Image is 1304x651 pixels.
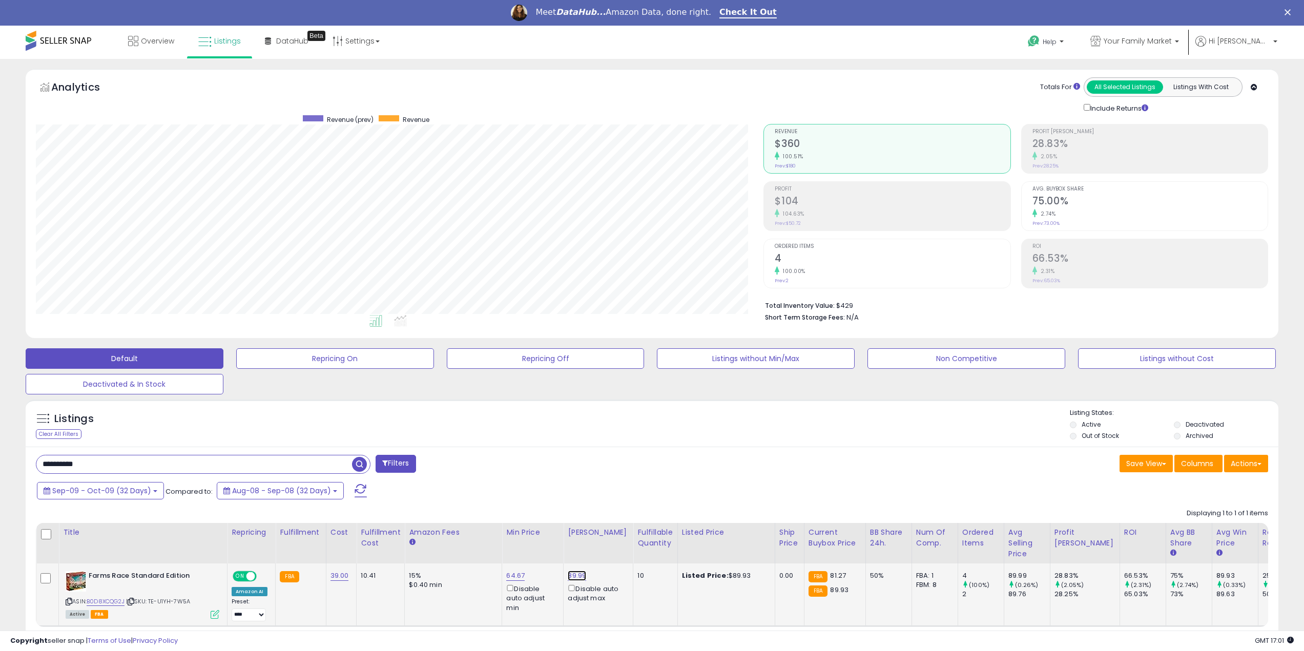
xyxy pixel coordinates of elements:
small: 2.05% [1037,153,1058,160]
h2: 75.00% [1032,195,1268,209]
b: Total Inventory Value: [765,301,835,310]
div: 50% [870,571,904,580]
span: Help [1043,37,1057,46]
div: $0.40 min [409,580,494,590]
div: 28.25% [1054,590,1120,599]
div: FBM: 8 [916,580,950,590]
small: 104.63% [779,210,804,218]
small: (2.31%) [1131,581,1151,589]
a: Privacy Policy [133,636,178,645]
div: Avg BB Share [1170,527,1208,549]
div: Title [63,527,223,538]
div: 4 [962,571,1004,580]
span: Compared to: [165,487,213,496]
small: 2.31% [1037,267,1055,275]
div: Current Buybox Price [809,527,861,549]
a: Hi [PERSON_NAME] [1195,36,1277,59]
div: 25% [1262,571,1304,580]
div: seller snap | | [10,636,178,646]
b: Farms Race Standard Edition [89,571,213,583]
span: N/A [846,312,859,322]
a: Help [1020,27,1074,59]
div: Close [1285,9,1295,15]
div: Fulfillable Quantity [637,527,673,549]
span: DataHub [276,36,308,46]
h2: 28.83% [1032,138,1268,152]
a: B0D8XCQG2J [87,597,125,606]
a: Listings [191,26,249,56]
small: FBA [809,571,827,582]
div: Disable auto adjust min [506,583,555,613]
small: Prev: 65.03% [1032,278,1060,284]
span: Revenue [403,115,429,124]
small: FBA [280,571,299,582]
button: Sep-09 - Oct-09 (32 Days) [37,482,164,499]
div: 89.76 [1008,590,1050,599]
label: Out of Stock [1082,431,1119,440]
button: Columns [1174,455,1223,472]
button: All Selected Listings [1087,80,1163,94]
label: Deactivated [1186,420,1224,429]
span: OFF [255,572,272,581]
div: Disable auto adjust max [568,583,625,603]
div: Num of Comp. [916,527,954,549]
small: Prev: $180 [775,163,796,169]
small: Amazon Fees. [409,538,415,547]
a: Your Family Market [1083,26,1187,59]
div: Cost [330,527,353,538]
small: Prev: 2 [775,278,789,284]
div: 66.53% [1124,571,1166,580]
img: Profile image for Georgie [511,5,527,21]
small: FBA [809,585,827,597]
span: 81.27 [830,571,846,580]
span: Hi [PERSON_NAME] [1209,36,1270,46]
span: Listings [214,36,241,46]
span: FBA [91,610,108,619]
i: Get Help [1027,35,1040,48]
div: 28.83% [1054,571,1120,580]
div: 75% [1170,571,1212,580]
div: Profit [PERSON_NAME] [1054,527,1115,549]
h2: $360 [775,138,1010,152]
button: Listings without Cost [1078,348,1276,369]
label: Archived [1186,431,1213,440]
div: 10 [637,571,669,580]
a: 89.99 [568,571,586,581]
b: Listed Price: [682,571,729,580]
span: Revenue [775,129,1010,135]
small: (0.33%) [1223,581,1246,589]
div: Listed Price [682,527,771,538]
button: Repricing Off [447,348,645,369]
span: Aug-08 - Sep-08 (32 Days) [232,486,331,496]
div: [PERSON_NAME] [568,527,629,538]
h2: $104 [775,195,1010,209]
small: Prev: 28.25% [1032,163,1059,169]
div: Displaying 1 to 1 of 1 items [1187,509,1268,518]
i: DataHub... [556,7,606,17]
div: Tooltip anchor [307,31,325,41]
div: 15% [409,571,494,580]
div: 65.03% [1124,590,1166,599]
div: 73% [1170,590,1212,599]
button: Filters [376,455,416,473]
div: Fulfillment Cost [361,527,400,549]
span: Columns [1181,458,1213,469]
a: 39.00 [330,571,349,581]
span: Profit [PERSON_NAME] [1032,129,1268,135]
h5: Analytics [51,80,120,97]
span: | SKU: TE-U1YH-7W5A [126,597,190,605]
span: Your Family Market [1104,36,1172,46]
button: Repricing On [236,348,434,369]
h5: Listings [54,412,94,426]
button: Deactivated & In Stock [26,374,223,394]
small: (2.74%) [1177,581,1198,589]
p: Listing States: [1070,408,1278,418]
button: Actions [1224,455,1268,472]
span: Profit [775,186,1010,192]
div: 50% [1262,590,1304,599]
small: 2.74% [1037,210,1056,218]
button: Listings With Cost [1163,80,1239,94]
div: Avg Selling Price [1008,527,1046,559]
span: Sep-09 - Oct-09 (32 Days) [52,486,151,496]
img: 51F01136YWL._SL40_.jpg [66,571,86,592]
